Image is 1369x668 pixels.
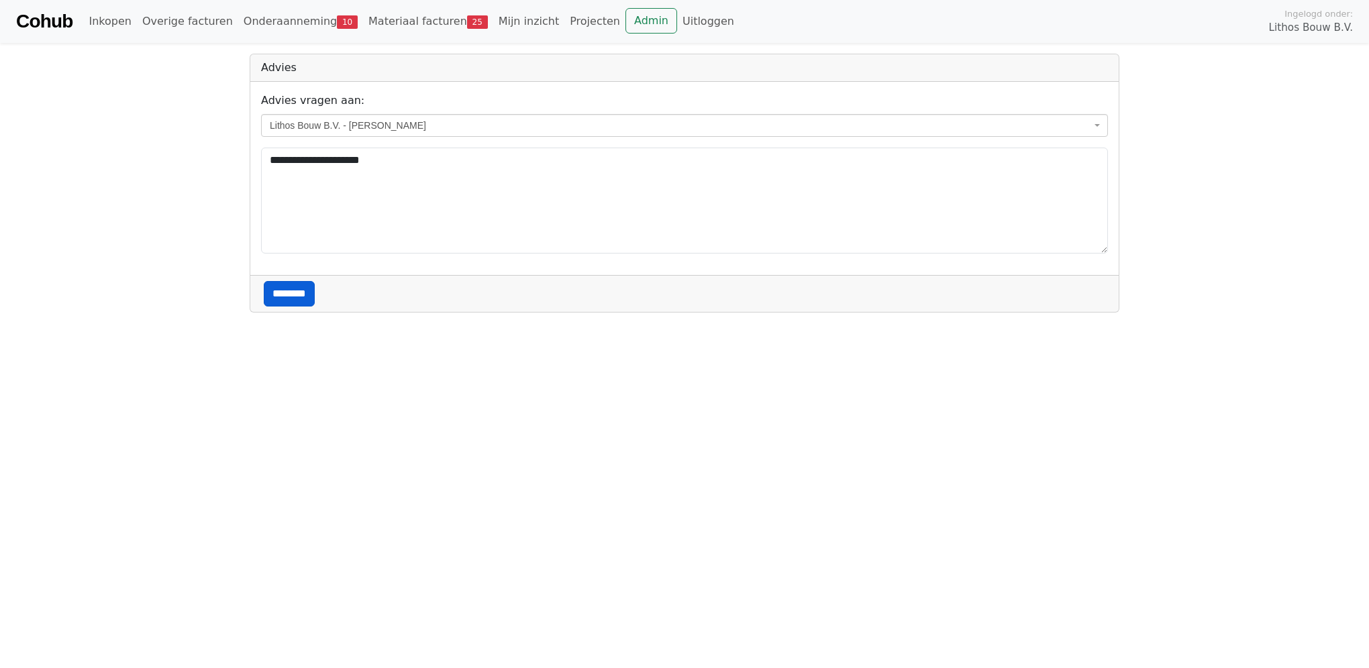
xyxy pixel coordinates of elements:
span: 10 [337,15,358,29]
div: Advies [250,54,1119,82]
a: Mijn inzicht [493,8,565,35]
span: Ingelogd onder: [1284,7,1353,20]
a: Admin [625,8,677,34]
a: Uitloggen [677,8,740,35]
a: Overige facturen [137,8,238,35]
a: Cohub [16,5,72,38]
span: Lithos Bouw B.V. [1269,20,1353,36]
span: 25 [467,15,488,29]
span: Lithos Bouw B.V. - Gerrit van der Burg [270,119,1091,132]
a: Projecten [564,8,625,35]
span: Lithos Bouw B.V. - Gerrit van der Burg [261,114,1108,137]
label: Advies vragen aan: [261,93,364,109]
a: Onderaanneming10 [238,8,363,35]
a: Materiaal facturen25 [363,8,493,35]
a: Inkopen [83,8,136,35]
